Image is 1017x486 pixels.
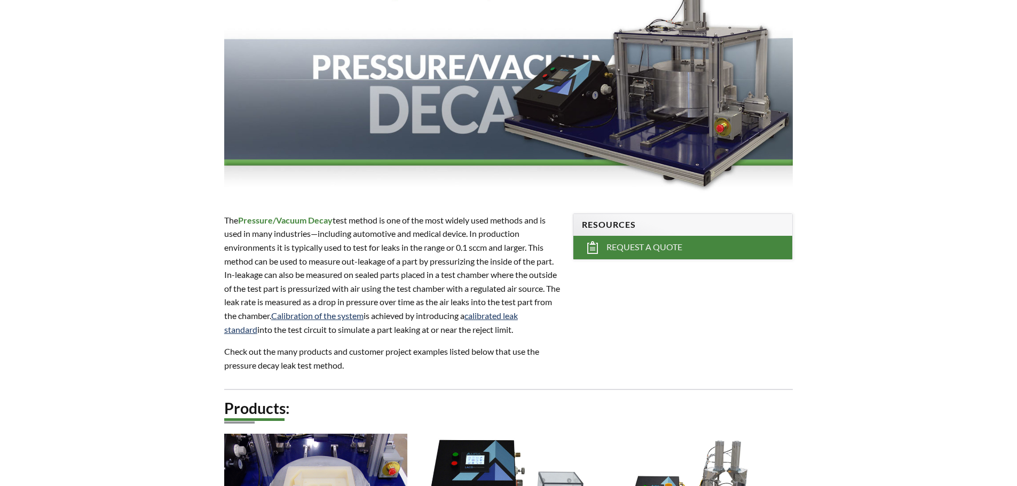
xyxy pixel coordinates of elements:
span: Request a Quote [606,242,682,253]
a: calibrated leak standard [224,310,518,334]
p: Check out the many products and customer project examples listed below that use the pressure deca... [224,345,561,372]
p: The test method is one of the most widely used methods and is used in many industries—including a... [224,213,561,336]
h2: Products: [224,399,793,418]
a: Calibration of the system [271,310,364,321]
h4: Resources [582,219,784,230]
strong: Pressure/Vacuum Decay [238,215,333,225]
a: Request a Quote [573,236,792,259]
